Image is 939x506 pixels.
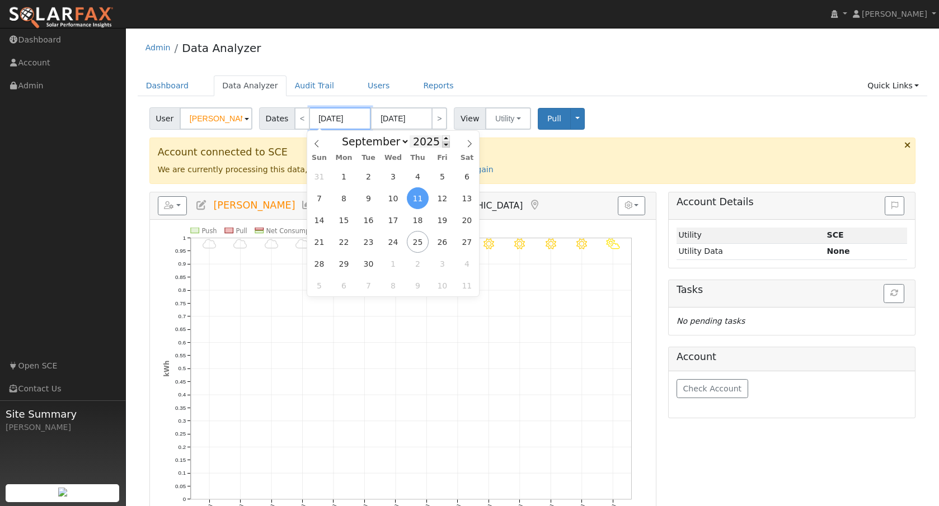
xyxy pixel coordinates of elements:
[308,187,330,209] span: September 7, 2025
[175,300,186,306] text: 0.75
[677,228,825,244] td: Utility
[485,107,531,130] button: Utility
[884,284,904,303] button: Refresh
[158,146,908,158] h3: Account connected to SCE
[6,422,120,433] div: [PERSON_NAME]
[677,379,748,398] button: Check Account
[545,238,556,249] i: 9/22 - Clear
[454,107,486,130] span: View
[431,275,453,296] span: October 10, 2025
[178,313,186,319] text: 0.7
[454,154,479,162] span: Sat
[407,231,429,253] span: September 25, 2025
[301,200,313,211] a: Multi-Series Graph
[203,238,217,249] i: 9/11 - Cloudy
[359,75,398,96] a: Users
[456,253,478,275] span: October 4, 2025
[182,234,185,240] text: 1
[576,238,587,249] i: 9/23 - Clear
[175,404,186,410] text: 0.35
[405,154,430,162] span: Thu
[175,483,186,489] text: 0.05
[149,138,916,183] div: We are currently processing this data, which typically takes 24-48 hours.
[308,209,330,231] span: September 14, 2025
[382,187,404,209] span: September 10, 2025
[333,231,355,253] span: September 22, 2025
[175,457,186,463] text: 0.15
[382,231,404,253] span: September 24, 2025
[175,273,186,280] text: 0.85
[8,6,114,30] img: SolarFax
[431,253,453,275] span: October 3, 2025
[410,135,450,148] input: Year
[307,154,332,162] span: Sun
[58,488,67,496] img: retrieve
[308,275,330,296] span: October 5, 2025
[182,41,261,55] a: Data Analyzer
[178,443,186,450] text: 0.2
[358,187,379,209] span: September 9, 2025
[382,209,404,231] span: September 17, 2025
[295,238,309,249] i: 9/14 - Cloudy
[333,209,355,231] span: September 15, 2025
[456,165,478,187] span: September 6, 2025
[336,135,410,148] select: Month
[358,231,379,253] span: September 23, 2025
[407,165,429,187] span: September 4, 2025
[287,75,342,96] a: Audit Trail
[356,154,381,162] span: Tue
[547,114,561,123] span: Pull
[175,248,186,254] text: 0.95
[358,253,379,275] span: September 30, 2025
[178,418,186,424] text: 0.3
[430,154,454,162] span: Fri
[456,275,478,296] span: October 11, 2025
[528,200,541,211] a: Map
[456,187,478,209] span: September 13, 2025
[236,226,247,234] text: Pull
[308,165,330,187] span: August 31, 2025
[885,196,904,215] button: Issue History
[308,253,330,275] span: September 28, 2025
[358,165,379,187] span: September 2, 2025
[431,209,453,231] span: September 19, 2025
[149,107,180,130] span: User
[294,107,310,130] a: <
[677,351,907,363] h5: Account
[145,43,171,52] a: Admin
[6,406,120,422] span: Site Summary
[178,391,186,398] text: 0.4
[483,238,494,249] i: 9/20 - Clear
[431,187,453,209] span: September 12, 2025
[382,165,404,187] span: September 3, 2025
[677,196,907,208] h5: Account Details
[333,187,355,209] span: September 8, 2025
[431,165,453,187] span: September 5, 2025
[201,226,217,234] text: Push
[182,496,186,502] text: 0
[827,247,850,256] strong: None
[308,231,330,253] span: September 21, 2025
[178,339,186,345] text: 0.6
[538,108,571,130] button: Pull
[138,75,198,96] a: Dashboard
[407,187,429,209] span: September 11, 2025
[677,243,825,259] td: Utility Data
[677,316,745,325] i: No pending tasks
[333,275,355,296] span: October 6, 2025
[827,230,844,239] strong: ID: QU3F3GEIM, authorized: 09/24/25
[431,107,447,130] a: >
[178,261,186,267] text: 0.9
[178,365,186,371] text: 0.5
[195,200,208,211] a: Edit User (37829)
[431,231,453,253] span: September 26, 2025
[381,154,406,162] span: Wed
[332,154,356,162] span: Mon
[677,284,907,296] h5: Tasks
[333,253,355,275] span: September 29, 2025
[514,238,525,249] i: 9/21 - Clear
[407,253,429,275] span: October 2, 2025
[266,226,344,234] text: Net Consumption 0 kWh
[859,75,927,96] a: Quick Links
[175,326,186,332] text: 0.65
